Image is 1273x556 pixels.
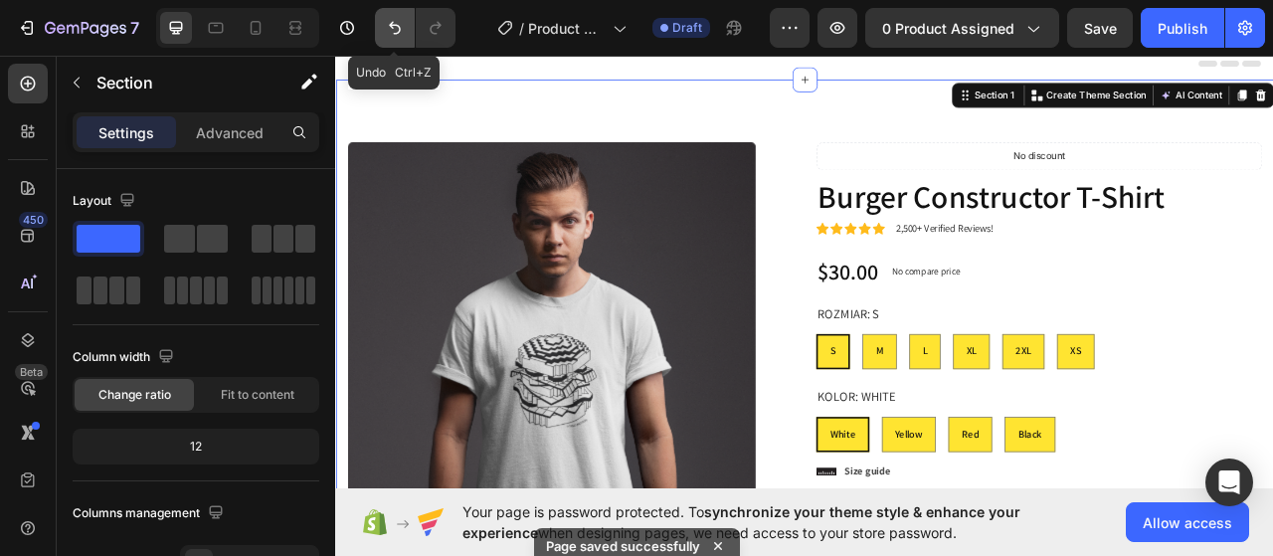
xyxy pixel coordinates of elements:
button: Save [1067,8,1133,48]
span: Allow access [1143,512,1232,533]
p: Settings [98,122,154,143]
button: Publish [1141,8,1224,48]
p: Page saved successfully [546,536,700,556]
h1: Burger Constructor T-Shirt [612,160,1179,216]
span: Red [797,482,818,499]
div: Beta [15,364,48,380]
legend: Rozmiar: S [612,327,693,352]
div: Undo/Redo [375,8,455,48]
div: Columns management [73,500,228,527]
div: Layout [73,188,139,215]
span: Fit to content [221,386,294,404]
p: No discount [862,129,929,147]
span: XS [935,377,949,394]
p: 7 [130,16,139,40]
button: 0 product assigned [865,8,1059,48]
span: Your page is password protected. To when designing pages, we need access to your store password. [462,501,1098,543]
span: 0 product assigned [882,18,1014,39]
span: Yellow [712,482,747,499]
iframe: Design area [335,49,1273,496]
span: Draft [672,19,702,37]
span: Black [868,482,899,499]
span: XL [803,377,816,394]
span: / [519,18,524,39]
p: Create Theme Section [904,52,1031,70]
span: 2XL [865,377,885,394]
div: Column width [73,344,178,371]
button: AI Content [1044,49,1132,73]
p: Size guide [647,530,706,547]
button: 7 [8,8,148,48]
p: Section [96,71,260,94]
div: Open Intercom Messenger [1205,459,1253,506]
div: Publish [1158,18,1207,39]
div: Section 1 [809,52,867,70]
span: M [687,377,697,394]
span: Save [1084,20,1117,37]
span: Product Page - [DATE] 12:01:21 [528,18,605,39]
div: $30.00 [612,265,692,304]
span: L [747,377,753,394]
span: S [630,377,636,394]
legend: Kolor: White [612,433,714,458]
div: 450 [19,212,48,228]
div: 12 [77,433,315,461]
span: Change ratio [98,386,171,404]
p: 2,500+ Verified Reviews! [713,222,837,239]
span: White [630,482,661,499]
button: Allow access [1126,502,1249,542]
p: No compare price [708,278,795,290]
p: Advanced [196,122,264,143]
